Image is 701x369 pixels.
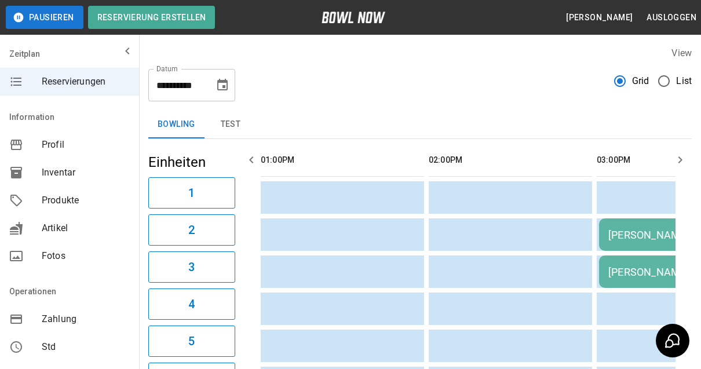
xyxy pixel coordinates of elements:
[42,193,130,207] span: Produkte
[322,12,385,23] img: logo
[148,326,235,357] button: 5
[42,312,130,326] span: Zahlung
[42,75,130,89] span: Reservierungen
[632,74,649,88] span: Grid
[42,138,130,152] span: Profil
[6,6,83,29] button: Pausieren
[148,288,235,320] button: 4
[148,251,235,283] button: 3
[561,7,637,28] button: [PERSON_NAME]
[676,74,692,88] span: List
[211,74,234,97] button: Choose date, selected date is 4. Okt. 2025
[42,221,130,235] span: Artikel
[42,166,130,180] span: Inventar
[671,48,692,59] label: View
[188,332,195,350] h6: 5
[429,144,592,177] th: 02:00PM
[88,6,216,29] button: Reservierung erstellen
[42,249,130,263] span: Fotos
[42,340,130,354] span: Std
[642,7,701,28] button: Ausloggen
[188,221,195,239] h6: 2
[148,111,692,138] div: inventory tabs
[148,153,235,171] h5: Einheiten
[148,177,235,209] button: 1
[148,214,235,246] button: 2
[188,258,195,276] h6: 3
[188,184,195,202] h6: 1
[205,111,257,138] button: test
[188,295,195,313] h6: 4
[148,111,205,138] button: Bowling
[261,144,424,177] th: 01:00PM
